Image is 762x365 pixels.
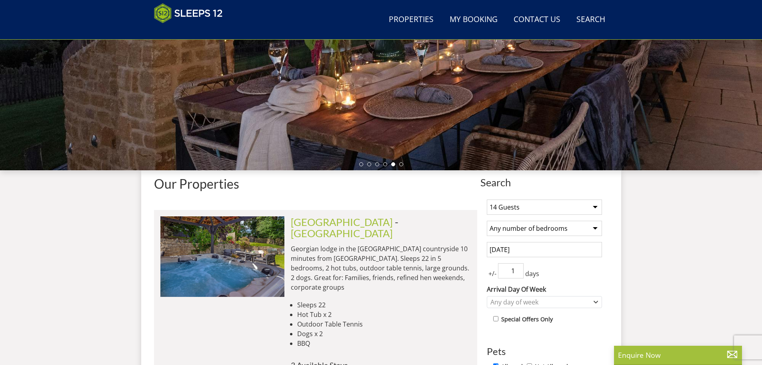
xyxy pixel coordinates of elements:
span: Search [480,177,608,188]
div: Combobox [487,296,602,308]
h3: Pets [487,346,602,357]
img: open-uri20250716-22-em0v1f.original. [160,216,284,296]
span: days [524,269,541,278]
p: Enquire Now [618,350,738,360]
li: Outdoor Table Tennis [297,319,471,329]
li: Dogs x 2 [297,329,471,339]
a: Properties [386,11,437,29]
div: Any day of week [488,298,592,307]
a: [GEOGRAPHIC_DATA] [291,216,393,228]
a: [GEOGRAPHIC_DATA] [291,227,393,239]
iframe: Customer reviews powered by Trustpilot [150,28,234,35]
li: BBQ [297,339,471,348]
a: Search [573,11,608,29]
label: Special Offers Only [501,315,553,324]
img: Sleeps 12 [154,3,223,23]
p: Georgian lodge in the [GEOGRAPHIC_DATA] countryside 10 minutes from [GEOGRAPHIC_DATA]. Sleeps 22 ... [291,244,471,292]
a: My Booking [446,11,501,29]
h1: Our Properties [154,177,477,191]
span: +/- [487,269,498,278]
li: Sleeps 22 [297,300,471,310]
span: - [291,216,398,239]
input: Arrival Date [487,242,602,257]
a: Contact Us [510,11,564,29]
li: Hot Tub x 2 [297,310,471,319]
label: Arrival Day Of Week [487,284,602,294]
